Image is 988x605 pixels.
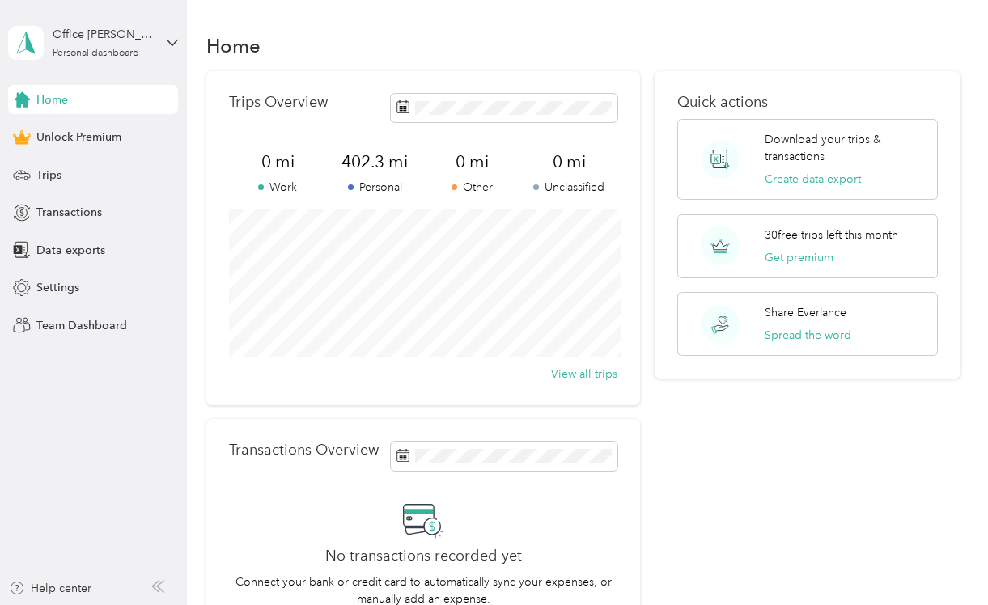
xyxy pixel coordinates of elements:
[229,150,326,173] span: 0 mi
[423,179,520,196] p: Other
[423,150,520,173] span: 0 mi
[36,317,127,334] span: Team Dashboard
[326,150,423,173] span: 402.3 mi
[36,167,61,184] span: Trips
[765,171,861,188] button: Create data export
[551,366,617,383] button: View all trips
[229,94,328,111] p: Trips Overview
[9,580,91,597] button: Help center
[36,279,79,296] span: Settings
[36,91,68,108] span: Home
[765,249,833,266] button: Get premium
[229,442,379,459] p: Transactions Overview
[229,179,326,196] p: Work
[520,179,617,196] p: Unclassified
[36,129,121,146] span: Unlock Premium
[520,150,617,173] span: 0 mi
[765,327,851,344] button: Spread the word
[765,131,925,165] p: Download your trips & transactions
[765,304,846,321] p: Share Everlance
[765,226,898,243] p: 30 free trips left this month
[53,26,154,43] div: Office [PERSON_NAME] Team
[326,179,423,196] p: Personal
[36,204,102,221] span: Transactions
[897,514,988,605] iframe: Everlance-gr Chat Button Frame
[677,94,938,111] p: Quick actions
[53,49,139,58] div: Personal dashboard
[36,242,105,259] span: Data exports
[325,548,522,565] h2: No transactions recorded yet
[206,37,261,54] h1: Home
